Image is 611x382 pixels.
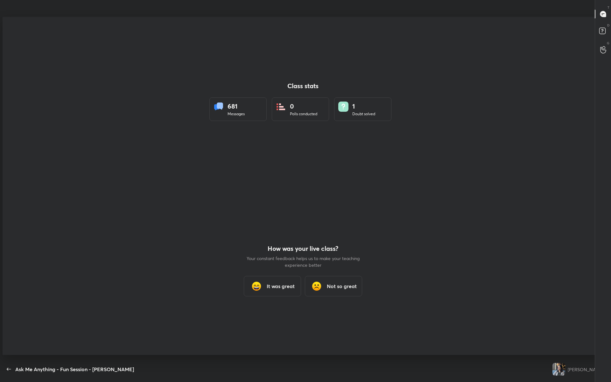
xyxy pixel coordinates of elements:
[214,102,224,112] img: statsMessages.856aad98.svg
[352,111,375,117] div: Doubt solved
[246,245,360,252] h4: How was your live class?
[310,280,323,293] img: frowning_face_cmp.gif
[290,102,317,111] div: 0
[327,282,357,290] h3: Not so great
[607,41,609,46] p: G
[246,255,360,268] p: Your constant feedback helps us to make your teaching experience better
[552,363,565,376] img: e790fd2257ae49ebaec70e20e582d26a.jpg
[267,282,295,290] h3: It was great
[276,102,286,112] img: statsPoll.b571884d.svg
[228,102,245,111] div: 681
[352,102,375,111] div: 1
[607,5,609,10] p: T
[568,366,603,373] div: [PERSON_NAME]
[250,280,263,293] img: grinning_face_with_smiling_eyes_cmp.gif
[228,111,245,117] div: Messages
[607,23,609,28] p: D
[15,365,134,373] div: Ask Me Anything - Fun Session - [PERSON_NAME]
[290,111,317,117] div: Polls conducted
[209,82,397,90] h4: Class stats
[338,102,348,112] img: doubts.8a449be9.svg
